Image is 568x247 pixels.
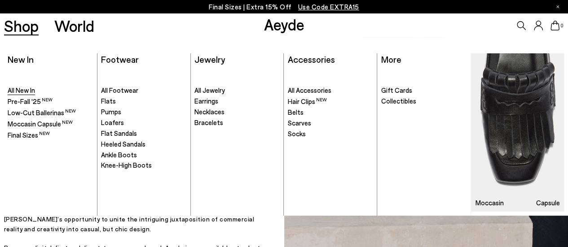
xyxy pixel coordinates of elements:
[101,97,186,106] a: Flats
[8,120,73,128] span: Moccasin Capsule
[209,1,359,13] p: Final Sizes | Extra 15% Off
[194,54,225,65] a: Jewelry
[8,108,76,117] span: Low-Cut Ballerinas
[8,86,35,94] span: All New In
[101,129,137,137] span: Flat Sandals
[288,54,335,65] a: Accessories
[8,86,92,95] a: All New In
[536,199,560,206] h3: Capsule
[101,129,186,138] a: Flat Sandals
[101,151,186,160] a: Ankle Boots
[381,86,467,95] a: Gift Cards
[101,108,121,116] span: Pumps
[288,97,327,105] span: Hair Clips
[288,108,304,116] span: Belts
[194,108,279,117] a: Necklaces
[101,118,124,126] span: Loafers
[101,86,138,94] span: All Footwear
[476,199,504,206] h3: Moccasin
[101,161,152,169] span: Knee-High Boots
[101,97,116,105] span: Flats
[101,118,186,127] a: Loafers
[288,119,373,128] a: Scarves
[288,108,373,117] a: Belts
[101,86,186,95] a: All Footwear
[288,119,311,127] span: Scarves
[288,86,373,95] a: All Accessories
[8,97,53,105] span: Pre-Fall '25
[8,130,92,140] a: Final Sizes
[381,86,412,94] span: Gift Cards
[101,140,145,148] span: Heeled Sandals
[381,97,416,105] span: Collectibles
[101,140,186,149] a: Heeled Sandals
[194,118,223,126] span: Bracelets
[8,108,92,117] a: Low-Cut Ballerinas
[8,97,92,106] a: Pre-Fall '25
[101,151,137,159] span: Ankle Boots
[288,86,331,94] span: All Accessories
[101,54,139,65] a: Footwear
[101,161,186,170] a: Knee-High Boots
[194,97,279,106] a: Earrings
[194,118,279,127] a: Bracelets
[288,130,373,139] a: Socks
[101,108,186,117] a: Pumps
[194,86,225,94] span: All Jewelry
[471,53,564,212] img: Mobile_e6eede4d-78b8-4bd1-ae2a-4197e375e133_900x.jpg
[298,3,359,11] span: Navigate to /collections/ss25-final-sizes
[288,130,306,138] span: Socks
[194,86,279,95] a: All Jewelry
[194,97,218,105] span: Earrings
[471,53,564,212] a: Moccasin Capsule
[559,23,564,28] span: 0
[288,97,373,106] a: Hair Clips
[8,119,92,129] a: Moccasin Capsule
[264,15,304,34] a: Aeyde
[8,131,50,139] span: Final Sizes
[4,18,39,34] a: Shop
[381,97,467,106] a: Collectibles
[194,108,225,116] span: Necklaces
[54,18,94,34] a: World
[381,54,401,65] a: More
[550,21,559,30] a: 0
[8,54,34,65] a: New In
